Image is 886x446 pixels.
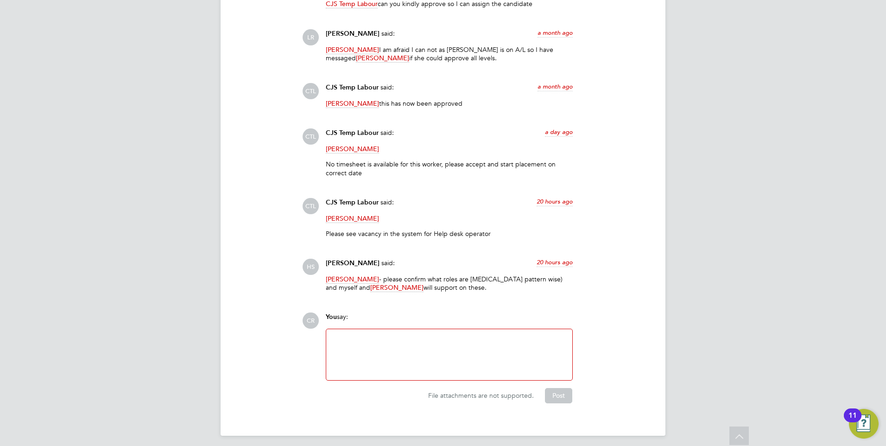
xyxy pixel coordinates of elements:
button: Open Resource Center, 11 new notifications [849,409,879,439]
span: a day ago [545,128,573,136]
div: 11 [848,415,857,427]
span: CTL [303,128,319,145]
span: CJS Temp Labour [326,198,379,206]
span: CJS Temp Labour [326,129,379,137]
span: File attachments are not supported. [428,391,534,400]
span: HS [303,259,319,275]
span: said: [381,259,395,267]
span: [PERSON_NAME] [370,283,424,292]
span: CTL [303,83,319,99]
span: [PERSON_NAME] [326,99,379,108]
span: [PERSON_NAME] [326,275,379,284]
span: [PERSON_NAME] [326,259,380,267]
span: said: [380,83,394,91]
span: 20 hours ago [537,198,573,205]
p: this has now been approved [326,99,573,108]
span: CR [303,312,319,329]
span: a month ago [538,29,573,37]
span: [PERSON_NAME] [356,54,409,63]
span: LR [303,29,319,45]
p: I am afraid I can not as [PERSON_NAME] is on A/L so I have messaged if she could approve all levels. [326,45,573,62]
span: [PERSON_NAME] [326,45,379,54]
span: [PERSON_NAME] [326,214,379,223]
span: 20 hours ago [537,258,573,266]
span: [PERSON_NAME] [326,145,379,153]
p: - please confirm what roles are [MEDICAL_DATA] pattern wise) and myself and will support on these. [326,275,573,292]
span: said: [380,128,394,137]
span: CTL [303,198,319,214]
span: You [326,313,337,321]
span: said: [381,29,395,38]
span: CJS Temp Labour [326,83,379,91]
p: Please see vacancy in the system for Help desk operator [326,229,573,238]
span: said: [380,198,394,206]
span: a month ago [538,83,573,90]
button: Post [545,388,572,403]
div: say: [326,312,573,329]
span: [PERSON_NAME] [326,30,380,38]
p: No timesheet is available for this worker, please accept and start placement on correct date [326,160,573,177]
